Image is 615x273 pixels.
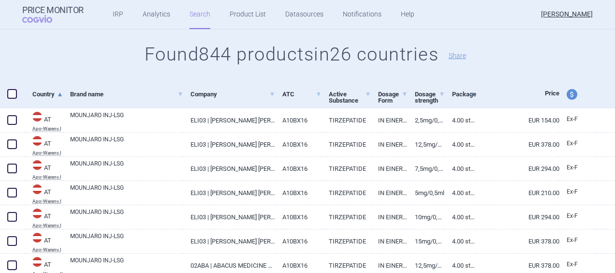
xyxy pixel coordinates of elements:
[25,208,63,228] a: ATATApo-Warenv.I
[378,82,408,112] a: Dosage Form
[275,205,322,229] a: A10BX16
[545,90,559,97] span: Price
[559,136,595,151] a: Ex-F
[183,157,276,181] a: ELI03 | [PERSON_NAME] [PERSON_NAME] GES.M.B.H
[329,82,371,112] a: Active Substance
[567,188,578,195] span: Ex-factory price
[415,82,444,112] a: Dosage strength
[567,261,578,268] span: Ex-factory price
[32,257,42,267] img: Austria
[322,157,371,181] a: TIRZEPATIDE
[567,140,578,147] span: Ex-factory price
[275,108,322,132] a: A10BX16
[408,157,444,181] a: 7,5MG/0,5ML
[183,229,276,253] a: ELI03 | [PERSON_NAME] [PERSON_NAME] GES.M.B.H
[275,157,322,181] a: A10BX16
[408,108,444,132] a: 2,5MG/0,5ML
[559,161,595,175] a: Ex-F
[32,184,42,194] img: Austria
[567,116,578,122] span: Ex-factory price
[275,133,322,156] a: A10BX16
[190,82,276,106] a: Company
[559,233,595,248] a: Ex-F
[475,108,559,132] a: EUR 154.00
[32,209,42,218] img: Austria
[70,208,183,225] a: MOUNJARO INJ-LSG
[32,160,42,170] img: Austria
[183,205,276,229] a: ELI03 | [PERSON_NAME] [PERSON_NAME] GES.M.B.H
[32,136,42,146] img: Austria
[70,232,183,249] a: MOUNJARO INJ-LSG
[371,205,408,229] a: IN EINER DSTFL
[559,209,595,224] a: Ex-F
[567,237,578,243] span: Ex-factory price
[70,159,183,177] a: MOUNJARO INJ-LSG
[322,181,371,205] a: TIRZEPATIDE
[449,52,466,59] button: Share
[70,82,183,106] a: Brand name
[408,229,444,253] a: 15MG/0,5ML
[371,229,408,253] a: IN EINER DSTFL
[70,135,183,152] a: MOUNJARO INJ-LSG
[322,133,371,156] a: TIRZEPATIDE
[32,175,63,180] abbr: Apo-Warenv.I — Apothekerverlag Warenverzeichnis. Online database developed by the Österreichische...
[25,135,63,155] a: ATATApo-Warenv.I
[22,5,84,24] a: Price MonitorCOGVIO
[559,112,595,127] a: Ex-F
[32,199,63,204] abbr: Apo-Warenv.I — Apothekerverlag Warenverzeichnis. Online database developed by the Österreichische...
[475,229,559,253] a: EUR 378.00
[322,108,371,132] a: TIRZEPATIDE
[282,82,322,106] a: ATC
[25,159,63,180] a: ATATApo-Warenv.I
[567,212,578,219] span: Ex-factory price
[275,181,322,205] a: A10BX16
[32,126,63,131] abbr: Apo-Warenv.I — Apothekerverlag Warenverzeichnis. Online database developed by the Österreichische...
[445,229,476,253] a: 4.00 ST | Stück
[475,157,559,181] a: EUR 294.00
[445,205,476,229] a: 4.00 ST | Stück
[32,82,63,106] a: Country
[371,157,408,181] a: IN EINER DSTFL
[322,229,371,253] a: TIRZEPATIDE
[445,108,476,132] a: 4.00 ST | Stück
[183,133,276,156] a: ELI03 | [PERSON_NAME] [PERSON_NAME] GES.M.B.H
[475,181,559,205] a: EUR 210.00
[408,205,444,229] a: 10MG/0,5ML
[371,133,408,156] a: IN EINER DSTFL
[559,258,595,272] a: Ex-F
[452,82,476,106] a: Package
[183,181,276,205] a: ELI03 | [PERSON_NAME] [PERSON_NAME] GES.M.B.H
[559,185,595,199] a: Ex-F
[567,164,578,171] span: Ex-factory price
[371,108,408,132] a: IN EINER DSTFL
[22,15,66,23] span: COGVIO
[22,5,84,15] strong: Price Monitor
[371,181,408,205] a: IN EINER DSTFL
[475,133,559,156] a: EUR 378.00
[322,205,371,229] a: TIRZEPATIDE
[25,111,63,131] a: ATATApo-Warenv.I
[32,247,63,252] abbr: Apo-Warenv.I — Apothekerverlag Warenverzeichnis. Online database developed by the Österreichische...
[32,223,63,228] abbr: Apo-Warenv.I — Apothekerverlag Warenverzeichnis. Online database developed by the Österreichische...
[445,181,476,205] a: 4.00 ST | Stück
[475,205,559,229] a: EUR 294.00
[408,181,444,205] a: 5MG/0,5ML
[70,183,183,201] a: MOUNJARO INJ-LSG
[32,151,63,155] abbr: Apo-Warenv.I — Apothekerverlag Warenverzeichnis. Online database developed by the Österreichische...
[32,112,42,121] img: Austria
[70,111,183,128] a: MOUNJARO INJ-LSG
[445,157,476,181] a: 4.00 ST | Stück
[25,183,63,204] a: ATATApo-Warenv.I
[445,133,476,156] a: 4.00 ST | Stück
[183,108,276,132] a: ELI03 | [PERSON_NAME] [PERSON_NAME] GES.M.B.H
[25,232,63,252] a: ATATApo-Warenv.I
[408,133,444,156] a: 12,5MG/0,5ML
[32,233,42,243] img: Austria
[275,229,322,253] a: A10BX16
